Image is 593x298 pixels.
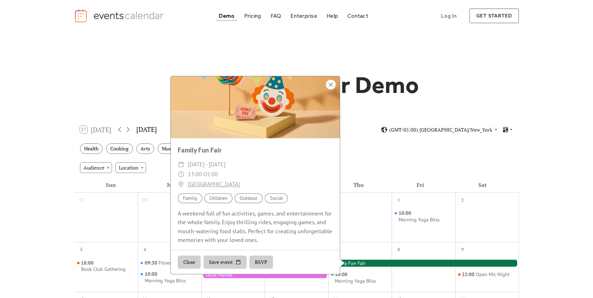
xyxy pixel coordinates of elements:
[74,9,166,23] a: home
[244,14,261,18] div: Pricing
[290,14,317,18] div: Enterprise
[324,11,341,21] a: Help
[288,11,320,21] a: Enterprise
[345,11,371,21] a: Contact
[163,71,430,99] h1: Events Calendar Demo
[469,8,519,23] a: get started
[327,14,338,18] div: Help
[271,14,281,18] div: FAQ
[434,8,464,23] a: Log In
[347,14,368,18] div: Contact
[268,11,284,21] a: FAQ
[241,11,264,21] a: Pricing
[219,14,235,18] div: Demo
[216,11,238,21] a: Demo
